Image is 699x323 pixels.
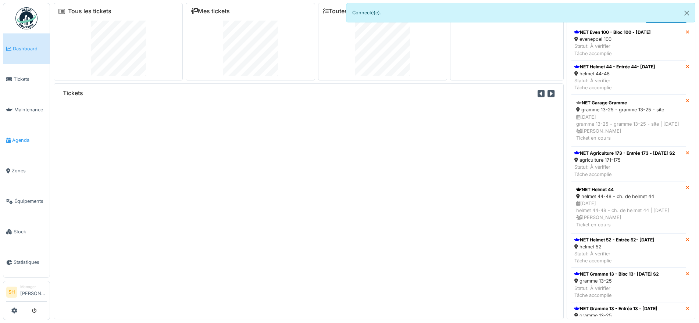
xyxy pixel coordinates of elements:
[576,193,681,200] div: helmet 44-48 - ch. de helmet 44
[190,8,230,15] a: Mes tickets
[678,3,695,23] button: Close
[576,106,681,113] div: gramme 13-25 - gramme 13-25 - site
[576,200,681,228] div: [DATE] helmet 44-48 - ch. de helmet 44 | [DATE] [PERSON_NAME] Ticket en cours
[574,29,651,36] div: NET Even 100 - Bloc 100 - [DATE]
[574,243,655,250] div: helmet 52
[574,157,675,164] div: agriculture 171-175
[3,125,50,155] a: Agenda
[574,43,651,57] div: Statut: À vérifier Tâche accomplie
[571,147,686,181] a: NET Agriculture 173 - Entrée 173 - [DATE] S2 agriculture 171-175 Statut: À vérifierTâche accomplie
[574,70,655,77] div: helmet 44-48
[574,150,675,157] div: NET Agriculture 173 - Entrée 173 - [DATE] S2
[14,106,47,113] span: Maintenance
[14,76,47,83] span: Tickets
[346,3,696,22] div: Connecté(e).
[3,33,50,64] a: Dashboard
[574,237,655,243] div: NET Helmet 52 - Entrée 52- [DATE]
[14,198,47,205] span: Équipements
[576,100,681,106] div: NET Garage Gramme
[576,186,681,193] div: NET Helmet 44
[3,64,50,94] a: Tickets
[3,155,50,186] a: Zones
[574,312,657,319] div: gramme 13-25
[15,7,38,29] img: Badge_color-CXgf-gQk.svg
[574,277,659,284] div: gramme 13-25
[571,26,686,60] a: NET Even 100 - Bloc 100 - [DATE] evenepoel 100 Statut: À vérifierTâche accomplie
[3,94,50,125] a: Maintenance
[574,164,675,177] div: Statut: À vérifier Tâche accomplie
[574,271,659,277] div: NET Gramme 13 - Bloc 13- [DATE] S2
[20,284,47,300] li: [PERSON_NAME]
[571,233,686,268] a: NET Helmet 52 - Entrée 52- [DATE] helmet 52 Statut: À vérifierTâche accomplie
[13,45,47,52] span: Dashboard
[12,137,47,144] span: Agenda
[574,250,655,264] div: Statut: À vérifier Tâche accomplie
[571,94,686,147] a: NET Garage Gramme gramme 13-25 - gramme 13-25 - site [DATE]gramme 13-25 - gramme 13-25 - site | [...
[571,181,686,233] a: NET Helmet 44 helmet 44-48 - ch. de helmet 44 [DATE]helmet 44-48 - ch. de helmet 44 | [DATE] [PER...
[12,167,47,174] span: Zones
[6,287,17,298] li: SH
[574,64,655,70] div: NET Helmet 44 - Entrée 44- [DATE]
[571,268,686,302] a: NET Gramme 13 - Bloc 13- [DATE] S2 gramme 13-25 Statut: À vérifierTâche accomplie
[574,77,655,91] div: Statut: À vérifier Tâche accomplie
[14,259,47,266] span: Statistiques
[20,284,47,290] div: Manager
[574,285,659,299] div: Statut: À vérifier Tâche accomplie
[574,305,657,312] div: NET Gramme 13 - Entrée 13 - [DATE]
[3,247,50,277] a: Statistiques
[571,60,686,95] a: NET Helmet 44 - Entrée 44- [DATE] helmet 44-48 Statut: À vérifierTâche accomplie
[3,216,50,247] a: Stock
[68,8,111,15] a: Tous les tickets
[6,284,47,302] a: SH Manager[PERSON_NAME]
[14,228,47,235] span: Stock
[3,186,50,216] a: Équipements
[323,8,378,15] a: Toutes les tâches
[574,36,651,43] div: evenepoel 100
[63,90,83,97] h6: Tickets
[576,114,681,142] div: [DATE] gramme 13-25 - gramme 13-25 - site | [DATE] [PERSON_NAME] Ticket en cours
